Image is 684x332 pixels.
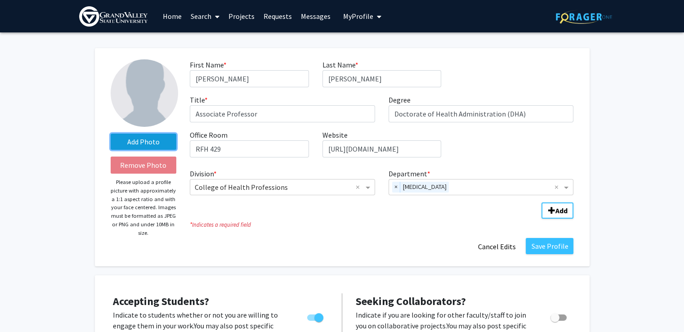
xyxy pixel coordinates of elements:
[183,168,382,195] div: Division
[343,12,373,21] span: My Profile
[304,310,328,323] div: Toggle
[389,94,411,105] label: Degree
[111,134,177,150] label: AddProfile Picture
[526,238,573,254] button: Save Profile
[392,182,400,193] span: ×
[190,130,228,140] label: Office Room
[554,182,562,193] span: Clear all
[111,178,177,237] p: Please upload a profile picture with approximately a 1:1 aspect ratio and with your face centered...
[472,238,521,255] button: Cancel Edits
[259,0,296,32] a: Requests
[389,179,574,195] ng-select: Department
[190,179,375,195] ng-select: Division
[79,6,148,27] img: Grand Valley State University Logo
[224,0,259,32] a: Projects
[382,168,581,195] div: Department
[356,182,363,193] span: Clear all
[541,202,573,219] button: Add Division/Department
[190,59,227,70] label: First Name
[190,94,208,105] label: Title
[111,157,177,174] button: Remove Photo
[322,130,348,140] label: Website
[7,292,38,325] iframe: Chat
[186,0,224,32] a: Search
[322,59,358,70] label: Last Name
[296,0,335,32] a: Messages
[190,220,573,229] i: Indicates a required field
[547,310,572,323] div: Toggle
[356,294,466,308] span: Seeking Collaborators?
[158,0,186,32] a: Home
[555,206,567,215] b: Add
[400,182,449,193] span: [MEDICAL_DATA]
[556,10,612,24] img: ForagerOne Logo
[111,59,178,127] img: Profile Picture
[113,294,209,308] span: Accepting Students?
